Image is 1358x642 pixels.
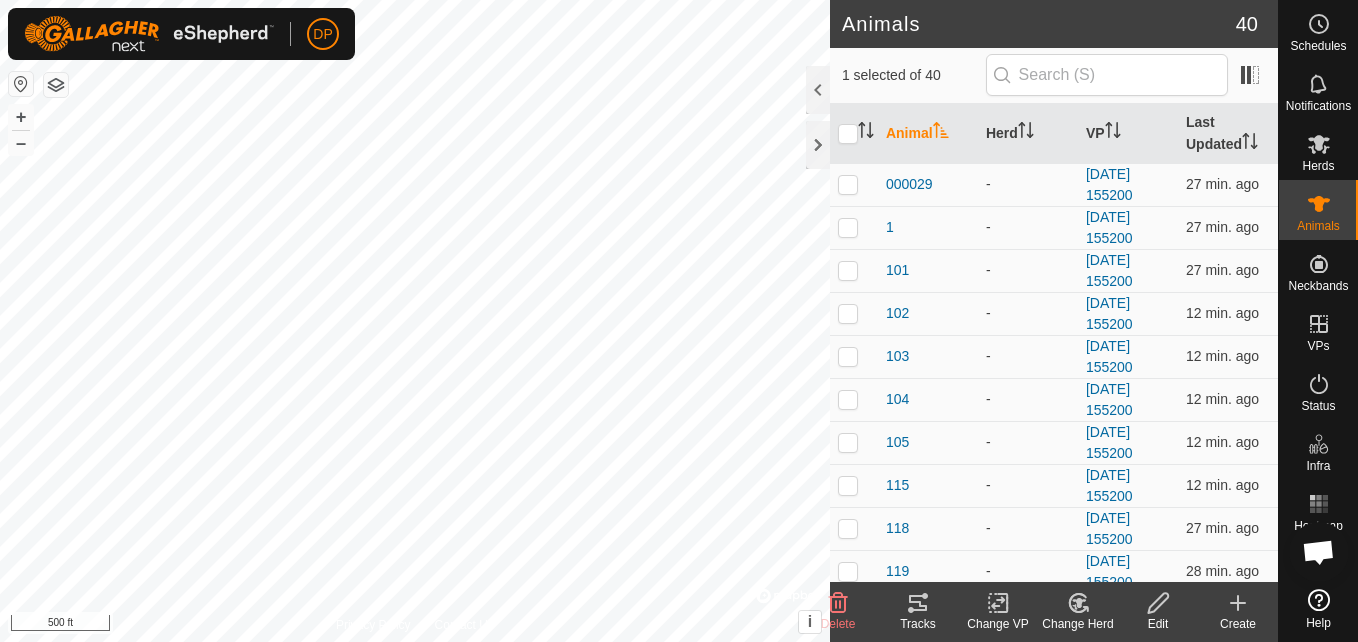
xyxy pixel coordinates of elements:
a: Contact Us [435,616,494,634]
th: Last Updated [1178,104,1278,164]
a: [DATE] 155200 [1086,424,1133,461]
div: Change VP [958,615,1038,633]
div: Change Herd [1038,615,1118,633]
th: VP [1078,104,1178,164]
button: + [9,105,33,129]
span: Sep 10, 2025, 6:53 PM [1186,391,1259,407]
span: 115 [886,475,909,496]
p-sorticon: Activate to sort [1105,125,1121,141]
a: [DATE] 155200 [1086,510,1133,547]
button: – [9,131,33,155]
a: [DATE] 155200 [1086,209,1133,246]
span: Status [1301,400,1335,412]
div: - [986,174,1070,195]
div: - [986,217,1070,238]
span: Sep 10, 2025, 6:53 PM [1186,434,1259,450]
div: - [986,475,1070,496]
span: Animals [1297,220,1340,232]
span: Herds [1302,160,1334,172]
img: Gallagher Logo [24,16,274,52]
div: - [986,389,1070,410]
span: 119 [886,561,909,582]
p-sorticon: Activate to sort [1242,136,1258,152]
div: - [986,260,1070,281]
span: Sep 10, 2025, 6:53 PM [1186,477,1259,493]
a: [DATE] 155200 [1086,338,1133,375]
p-sorticon: Activate to sort [1018,125,1034,141]
span: 1 selected of 40 [842,65,986,86]
button: Reset Map [9,72,33,96]
span: VPs [1307,340,1329,352]
div: - [986,432,1070,453]
span: 103 [886,346,909,367]
a: [DATE] 155200 [1086,166,1133,203]
span: 105 [886,432,909,453]
div: Create [1198,615,1278,633]
a: Help [1279,581,1358,637]
button: Map Layers [44,73,68,97]
h2: Animals [842,12,1236,36]
span: 104 [886,389,909,410]
span: DP [313,24,332,45]
a: [DATE] 155200 [1086,295,1133,332]
span: 102 [886,303,909,324]
a: [DATE] 155200 [1086,252,1133,289]
span: Neckbands [1288,280,1348,292]
span: Sep 10, 2025, 6:38 PM [1186,219,1259,235]
div: Tracks [878,615,958,633]
span: Help [1306,617,1331,629]
span: 000029 [886,174,933,195]
input: Search (S) [986,54,1228,96]
p-sorticon: Activate to sort [933,125,949,141]
span: Infra [1306,460,1330,472]
div: - [986,346,1070,367]
th: Herd [978,104,1078,164]
span: Heatmap [1294,520,1343,532]
div: - [986,518,1070,539]
a: Privacy Policy [336,616,411,634]
button: i [799,611,821,633]
span: Sep 10, 2025, 6:38 PM [1186,520,1259,536]
span: 101 [886,260,909,281]
span: Sep 10, 2025, 6:38 PM [1186,563,1259,579]
span: Sep 10, 2025, 6:53 PM [1186,348,1259,364]
span: Delete [821,617,856,631]
a: [DATE] 155200 [1086,381,1133,418]
span: 40 [1236,9,1258,39]
span: Sep 10, 2025, 6:53 PM [1186,305,1259,321]
a: [DATE] 155200 [1086,467,1133,504]
span: Schedules [1290,40,1346,52]
span: 1 [886,217,894,238]
div: - [986,303,1070,324]
div: Open chat [1289,522,1349,582]
span: i [808,613,812,630]
span: 118 [886,518,909,539]
th: Animal [878,104,978,164]
p-sorticon: Activate to sort [858,125,874,141]
div: - [986,561,1070,582]
span: Sep 10, 2025, 6:38 PM [1186,262,1259,278]
div: Edit [1118,615,1198,633]
span: Sep 10, 2025, 6:38 PM [1186,176,1259,192]
a: [DATE] 155200 [1086,553,1133,590]
span: Notifications [1286,100,1351,112]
